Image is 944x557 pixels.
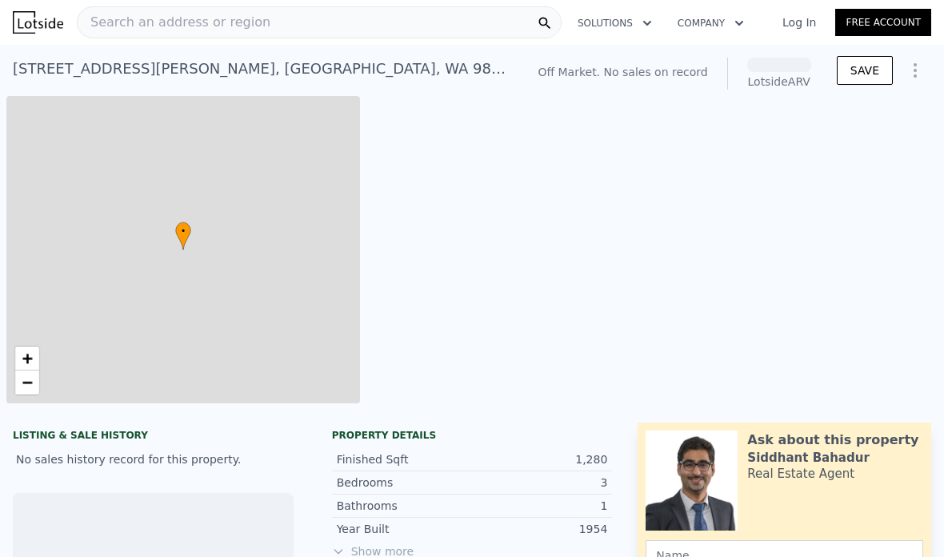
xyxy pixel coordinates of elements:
div: Finished Sqft [337,451,472,467]
a: Zoom in [15,347,39,371]
span: − [22,372,33,392]
div: Real Estate Agent [747,466,854,482]
a: Free Account [835,9,931,36]
button: Company [665,9,757,38]
div: 1954 [472,521,607,537]
div: Property details [332,429,613,442]
button: Show Options [899,54,931,86]
div: Lotside ARV [747,74,811,90]
span: Search an address or region [78,13,270,32]
div: [STREET_ADDRESS][PERSON_NAME] , [GEOGRAPHIC_DATA] , WA 98108 [13,58,512,80]
a: Log In [763,14,835,30]
span: + [22,348,33,368]
div: Year Built [337,521,472,537]
div: • [175,222,191,250]
div: LISTING & SALE HISTORY [13,429,294,445]
button: Solutions [565,9,665,38]
div: 3 [472,475,607,491]
span: • [175,224,191,238]
img: Lotside [13,11,63,34]
div: Off Market. No sales on record [538,64,707,80]
div: 1 [472,498,607,514]
div: Bathrooms [337,498,472,514]
div: No sales history record for this property. [13,445,294,474]
div: Siddhant Bahadur [747,450,869,466]
button: SAVE [837,56,893,85]
a: Zoom out [15,371,39,395]
div: Ask about this property [747,431,918,450]
div: Bedrooms [337,475,472,491]
div: 1,280 [472,451,607,467]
